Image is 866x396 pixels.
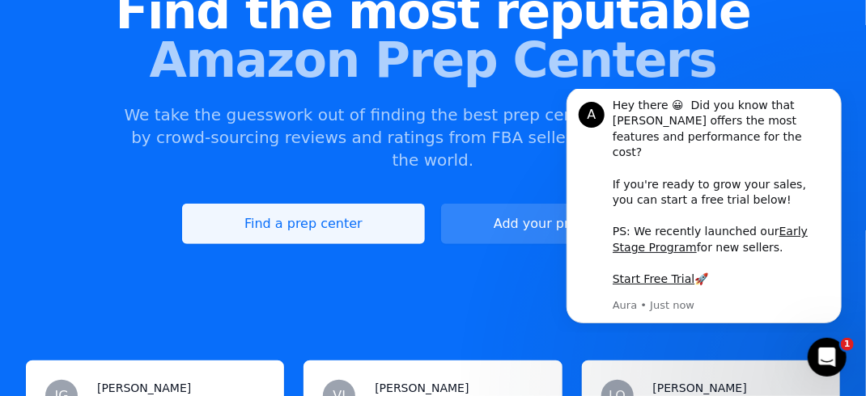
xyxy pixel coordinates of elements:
a: Find a prep center [182,204,425,244]
h3: [PERSON_NAME] [653,380,747,396]
div: Profile image for Aura [36,13,62,39]
iframe: Intercom notifications message [542,89,866,333]
span: 1 [841,338,854,351]
a: Start Free Trial [70,183,152,196]
div: Message content [70,9,287,207]
p: We take the guesswork out of finding the best prep center for your business by crowd-sourcing rev... [122,103,744,171]
span: Amazon Prep Centers [26,36,840,84]
div: Hey there 😀 Did you know that [PERSON_NAME] offers the most features and performance for the cost... [70,9,287,199]
h3: [PERSON_NAME] [375,380,469,396]
iframe: Intercom live chat [808,338,847,377]
p: Message from Aura, sent Just now [70,209,287,224]
b: 🚀 [152,183,166,196]
a: Add your prep center [441,204,684,244]
h3: [PERSON_NAME] [97,380,191,396]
